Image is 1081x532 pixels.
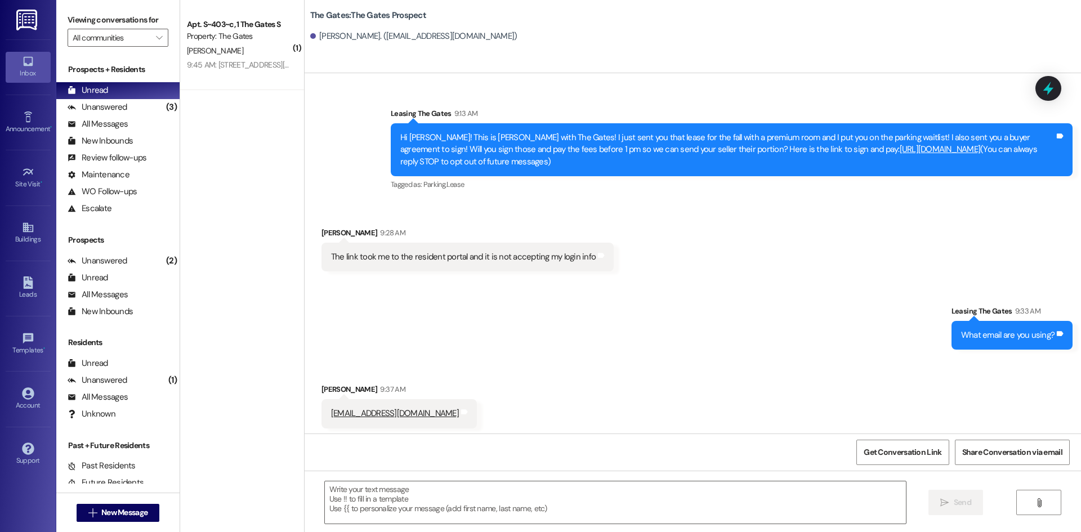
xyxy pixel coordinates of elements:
[331,251,596,263] div: The link took me to the resident portal and it is not accepting my login info
[68,408,115,420] div: Unknown
[68,11,168,29] label: Viewing conversations for
[68,374,127,386] div: Unanswered
[41,178,42,186] span: •
[56,440,180,451] div: Past + Future Residents
[1035,498,1043,507] i: 
[163,99,180,116] div: (3)
[156,33,162,42] i: 
[16,10,39,30] img: ResiDesk Logo
[452,108,477,119] div: 9:13 AM
[68,152,146,164] div: Review follow-ups
[6,329,51,359] a: Templates •
[68,289,128,301] div: All Messages
[940,498,949,507] i: 
[68,460,136,472] div: Past Residents
[68,391,128,403] div: All Messages
[68,169,129,181] div: Maintenance
[101,507,148,518] span: New Message
[310,10,426,21] b: The Gates: The Gates Prospect
[6,273,51,303] a: Leads
[900,144,981,155] a: [URL][DOMAIN_NAME]
[68,255,127,267] div: Unanswered
[68,118,128,130] div: All Messages
[321,227,614,243] div: [PERSON_NAME]
[56,337,180,348] div: Residents
[187,60,429,70] div: 9:45 AM: [STREET_ADDRESS][PERSON_NAME] would be the best address
[446,180,464,189] span: Lease
[68,272,108,284] div: Unread
[166,372,180,389] div: (1)
[6,52,51,82] a: Inbox
[400,132,1055,168] div: Hi [PERSON_NAME]! This is [PERSON_NAME] with The Gates! I just sent you that lease for the fall w...
[187,19,291,30] div: Apt. S~403~c, 1 The Gates S
[864,446,941,458] span: Get Conversation Link
[310,30,517,42] div: [PERSON_NAME]. ([EMAIL_ADDRESS][DOMAIN_NAME])
[56,234,180,246] div: Prospects
[68,357,108,369] div: Unread
[68,477,144,489] div: Future Residents
[163,252,180,270] div: (2)
[952,305,1073,321] div: Leasing The Gates
[391,176,1073,193] div: Tagged as:
[331,408,459,419] a: [EMAIL_ADDRESS][DOMAIN_NAME]
[77,504,160,522] button: New Message
[187,30,291,42] div: Property: The Gates
[928,490,983,515] button: Send
[50,123,52,131] span: •
[955,440,1070,465] button: Share Conversation via email
[391,108,1073,123] div: Leasing The Gates
[68,306,133,318] div: New Inbounds
[68,101,127,113] div: Unanswered
[423,180,446,189] span: Parking ,
[377,227,405,239] div: 9:28 AM
[6,218,51,248] a: Buildings
[962,446,1062,458] span: Share Conversation via email
[68,84,108,96] div: Unread
[954,497,971,508] span: Send
[68,135,133,147] div: New Inbounds
[56,64,180,75] div: Prospects + Residents
[73,29,150,47] input: All communities
[43,345,45,352] span: •
[6,384,51,414] a: Account
[68,203,111,214] div: Escalate
[1012,305,1040,317] div: 9:33 AM
[88,508,97,517] i: 
[961,329,1055,341] div: What email are you using?
[321,383,477,399] div: [PERSON_NAME]
[68,186,137,198] div: WO Follow-ups
[187,46,243,56] span: [PERSON_NAME]
[6,439,51,470] a: Support
[856,440,949,465] button: Get Conversation Link
[377,383,405,395] div: 9:37 AM
[6,163,51,193] a: Site Visit •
